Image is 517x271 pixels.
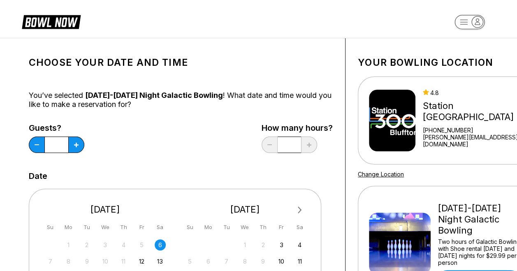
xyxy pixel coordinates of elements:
div: Mo [63,222,74,233]
div: Not available Tuesday, September 9th, 2025 [81,256,93,267]
div: Not available Monday, September 1st, 2025 [63,239,74,250]
div: Sa [294,222,305,233]
div: Choose Saturday, September 6th, 2025 [155,239,166,250]
div: Not available Monday, September 8th, 2025 [63,256,74,267]
button: Next Month [293,204,306,217]
div: Not available Sunday, October 5th, 2025 [184,256,195,267]
h1: Choose your Date and time [29,57,333,68]
div: Choose Saturday, September 13th, 2025 [155,256,166,267]
div: Tu [81,222,93,233]
label: Date [29,171,47,181]
div: You’ve selected ! What date and time would you like to make a reservation for? [29,91,333,109]
a: Change Location [358,171,404,178]
div: Sa [155,222,166,233]
div: Tu [221,222,232,233]
div: Choose Friday, September 12th, 2025 [136,256,147,267]
div: Not available Monday, October 6th, 2025 [203,256,214,267]
div: Not available Thursday, October 2nd, 2025 [257,239,269,250]
div: Not available Wednesday, September 10th, 2025 [100,256,111,267]
div: Th [257,222,269,233]
div: We [100,222,111,233]
div: Not available Wednesday, October 8th, 2025 [239,256,250,267]
label: Guests? [29,123,84,132]
div: Not available Tuesday, September 2nd, 2025 [81,239,93,250]
img: Station 300 Bluffton [369,90,415,151]
div: Th [118,222,129,233]
div: Fr [136,222,147,233]
div: Choose Saturday, October 11th, 2025 [294,256,305,267]
div: Fr [276,222,287,233]
div: Choose Saturday, October 4th, 2025 [294,239,305,250]
div: Not available Tuesday, October 7th, 2025 [221,256,232,267]
div: [DATE] [181,204,309,215]
div: [DATE] [42,204,169,215]
div: Not available Thursday, September 4th, 2025 [118,239,129,250]
label: How many hours? [262,123,333,132]
div: Choose Friday, October 10th, 2025 [276,256,287,267]
div: Not available Friday, September 5th, 2025 [136,239,147,250]
div: Not available Sunday, September 7th, 2025 [45,256,56,267]
div: Not available Thursday, September 11th, 2025 [118,256,129,267]
div: Su [184,222,195,233]
div: Mo [203,222,214,233]
div: Not available Wednesday, October 1st, 2025 [239,239,250,250]
div: Su [45,222,56,233]
div: Not available Thursday, October 9th, 2025 [257,256,269,267]
div: Not available Wednesday, September 3rd, 2025 [100,239,111,250]
span: [DATE]-[DATE] Night Galactic Bowling [85,91,223,100]
div: Choose Friday, October 3rd, 2025 [276,239,287,250]
div: We [239,222,250,233]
